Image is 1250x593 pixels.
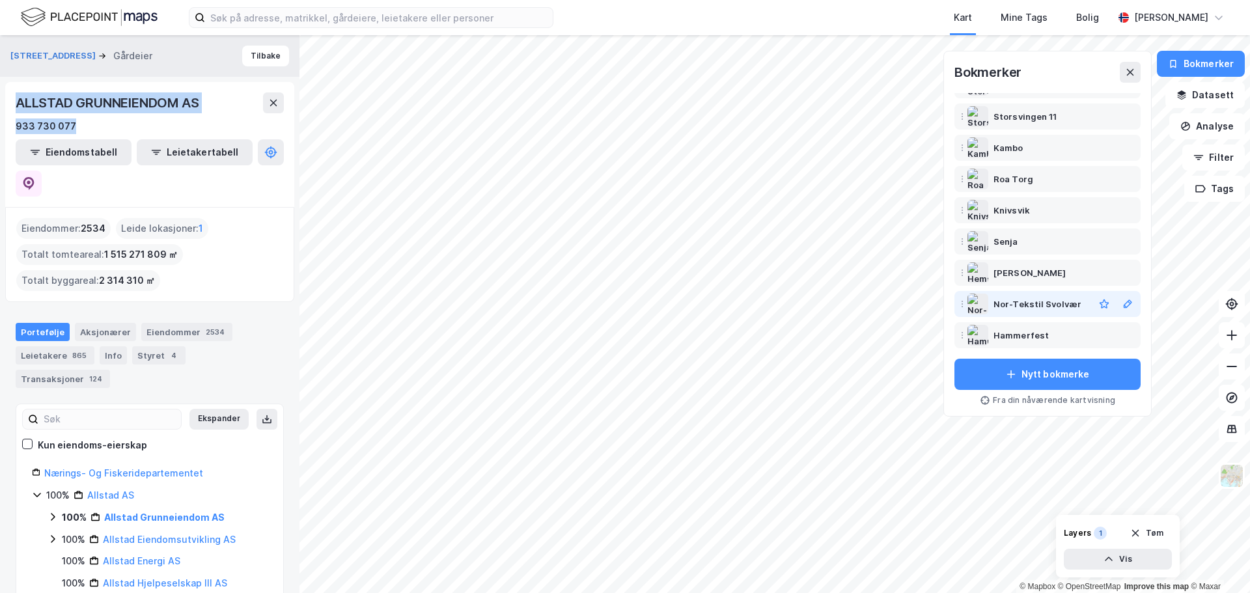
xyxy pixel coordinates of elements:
div: Mine Tags [1001,10,1048,25]
div: 100% [62,510,87,525]
div: 933 730 077 [16,118,76,134]
img: Roa Torg [967,169,988,189]
img: logo.f888ab2527a4732fd821a326f86c7f29.svg [21,6,158,29]
button: Ekspander [189,409,249,430]
div: Portefølje [16,323,70,341]
div: ALLSTAD GRUNNEIENDOM AS [16,92,201,113]
div: 100% [62,532,85,547]
div: Hammerfest [993,327,1049,343]
a: Allstad AS [87,490,134,501]
div: Eiendommer : [16,218,111,239]
a: Allstad Eiendomsutvikling AS [103,534,236,545]
div: Fra din nåværende kartvisning [954,395,1141,406]
div: Roa Torg [993,171,1033,187]
div: 124 [87,372,105,385]
div: Storsvingen 11 [993,109,1057,124]
div: Styret [132,346,186,365]
input: Søk på adresse, matrikkel, gårdeiere, leietakere eller personer [205,8,553,27]
a: Allstad Grunneiendom AS [104,512,225,523]
div: Totalt tomteareal : [16,244,183,265]
button: Bokmerker [1157,51,1245,77]
div: 1 [1094,527,1107,540]
span: 2534 [81,221,105,236]
input: Søk [38,409,181,429]
img: Hemsedal Bjørn Dokk [967,262,988,283]
button: Vis [1064,549,1172,570]
button: Datasett [1165,82,1245,108]
button: Analyse [1169,113,1245,139]
span: 1 [199,221,203,236]
div: [PERSON_NAME] [1134,10,1208,25]
div: Bokmerker [954,62,1021,83]
img: Knivsvik [967,200,988,221]
a: Mapbox [1020,582,1055,591]
div: Gårdeier [113,48,152,64]
img: Hammerfest [967,325,988,346]
button: Nytt bokmerke [954,359,1141,390]
span: 1 515 271 809 ㎡ [104,247,178,262]
a: Nærings- Og Fiskeridepartementet [44,467,203,478]
div: 100% [62,553,85,569]
img: Nor-Tekstil Svolvær [967,294,988,314]
img: Senja [967,231,988,252]
button: Filter [1182,145,1245,171]
div: Bolig [1076,10,1099,25]
button: Leietakertabell [137,139,253,165]
img: Kambo [967,137,988,158]
div: Nor-Tekstil Svolvær [993,296,1081,312]
div: Leide lokasjoner : [116,218,208,239]
button: Eiendomstabell [16,139,132,165]
div: [PERSON_NAME] [993,265,1066,281]
a: Allstad Energi AS [103,555,180,566]
div: Layers [1064,528,1091,538]
a: Improve this map [1124,582,1189,591]
iframe: Chat Widget [1185,531,1250,593]
div: Senja [993,234,1018,249]
div: Kontrollprogram for chat [1185,531,1250,593]
div: Totalt byggareal : [16,270,160,291]
a: OpenStreetMap [1058,582,1121,591]
div: 865 [70,349,89,362]
div: Leietakere [16,346,94,365]
button: Tilbake [242,46,289,66]
div: Kambo [993,140,1023,156]
div: Kart [954,10,972,25]
img: Z [1219,463,1244,488]
div: Transaksjoner [16,370,110,388]
div: 2534 [203,325,227,338]
button: [STREET_ADDRESS] [10,49,98,62]
div: 4 [167,349,180,362]
div: 100% [46,488,70,503]
button: Tags [1184,176,1245,202]
span: 2 314 310 ㎡ [99,273,155,288]
button: Tøm [1122,523,1172,544]
div: Info [100,346,127,365]
div: Eiendommer [141,323,232,341]
div: Kun eiendoms-eierskap [38,437,147,453]
a: Allstad Hjelpeselskap III AS [103,577,227,588]
div: Aksjonærer [75,323,136,341]
div: 100% [62,575,85,591]
div: Knivsvik [993,202,1030,218]
img: Storsvingen 11 [967,106,988,127]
